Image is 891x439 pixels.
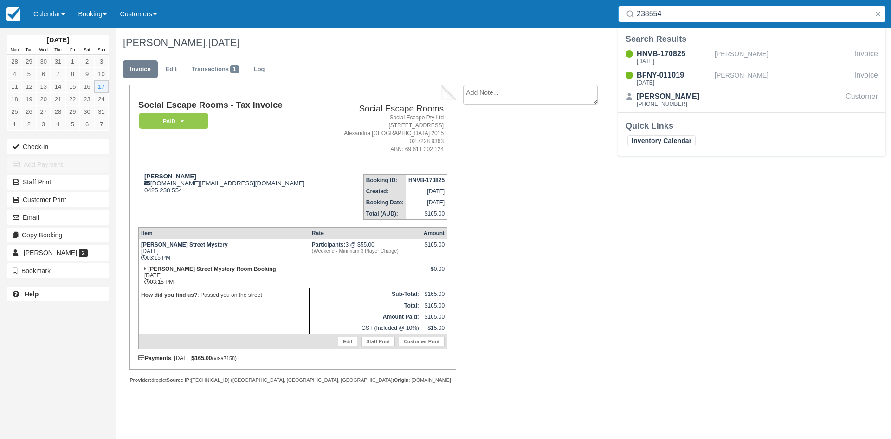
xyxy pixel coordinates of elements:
th: Sat [80,45,94,55]
a: 6 [36,68,51,80]
div: [PERSON_NAME] [715,48,851,66]
a: 4 [7,68,22,80]
strong: HNVB-170825 [408,177,445,183]
div: Customer [846,91,878,109]
h2: Social Escape Rooms [330,104,444,114]
strong: Origin [394,377,408,383]
a: Paid [138,112,205,130]
strong: Payments [138,355,171,361]
a: 3 [36,118,51,131]
a: 20 [36,93,51,105]
td: $165.00 [421,300,447,311]
td: GST (Included @ 10%) [310,322,421,334]
strong: [PERSON_NAME] [144,173,196,180]
a: 30 [80,105,94,118]
td: [DATE] 03:15 PM [138,239,309,263]
a: 21 [51,93,65,105]
a: 30 [36,55,51,68]
td: $165.00 [406,208,447,220]
td: $15.00 [421,322,447,334]
strong: [PERSON_NAME] Street Mystery Room Booking [148,266,276,272]
a: Invoice [123,60,158,79]
strong: $165.00 [192,355,212,361]
h1: [PERSON_NAME], [123,37,777,48]
a: 14 [51,80,65,93]
div: BFNY-011019 [637,70,711,81]
div: : [DATE] (visa ) [138,355,447,361]
a: 5 [65,118,80,131]
div: [PHONE_NUMBER] [637,101,711,107]
th: Created: [363,186,406,197]
div: Search Results [626,33,878,45]
a: Help [7,287,109,301]
a: 2 [22,118,36,131]
a: [PERSON_NAME][PHONE_NUMBER]Customer [618,91,885,109]
div: [DATE] [637,80,711,85]
td: [DATE] [406,197,447,208]
th: Amount [421,227,447,239]
a: 12 [22,80,36,93]
span: [DATE] [208,37,239,48]
td: $165.00 [421,311,447,322]
a: 8 [65,68,80,80]
a: 26 [22,105,36,118]
a: [PERSON_NAME] 2 [7,245,109,260]
button: Check-in [7,139,109,154]
a: 6 [80,118,94,131]
strong: How did you find us? [141,292,197,298]
div: [PERSON_NAME] [637,91,711,102]
span: 1 [230,65,239,73]
div: $165.00 [424,242,445,256]
a: 15 [65,80,80,93]
a: 31 [94,105,109,118]
th: Sub-Total: [310,288,421,300]
a: HNVB-170825[DATE][PERSON_NAME]Invoice [618,48,885,66]
td: [DATE] 03:15 PM [138,263,309,288]
th: Item [138,227,309,239]
address: Social Escape Pty Ltd [STREET_ADDRESS] Alexandria [GEOGRAPHIC_DATA] 2015 02 7228 9363 ABN: 69 611... [330,114,444,154]
span: [PERSON_NAME] [24,249,77,256]
a: Transactions1 [185,60,246,79]
button: Bookmark [7,263,109,278]
a: 3 [94,55,109,68]
th: Total (AUD): [363,208,406,220]
a: Customer Print [7,192,109,207]
strong: [PERSON_NAME] Street Mystery [141,242,228,248]
button: Copy Booking [7,228,109,242]
th: Mon [7,45,22,55]
div: [DATE] [637,59,711,64]
div: [PERSON_NAME] [715,70,851,87]
div: droplet [TECHNICAL_ID] ([GEOGRAPHIC_DATA], [GEOGRAPHIC_DATA], [GEOGRAPHIC_DATA]) : [DOMAIN_NAME] [129,377,456,384]
a: 28 [51,105,65,118]
a: Staff Print [7,175,109,190]
a: 25 [7,105,22,118]
a: 13 [36,80,51,93]
h1: Social Escape Rooms - Tax Invoice [138,100,326,110]
button: Email [7,210,109,225]
a: 28 [7,55,22,68]
a: 29 [65,105,80,118]
div: Invoice [854,70,878,87]
a: 18 [7,93,22,105]
div: Invoice [854,48,878,66]
a: 2 [80,55,94,68]
a: 7 [94,118,109,131]
small: 7158 [224,355,235,361]
th: Fri [65,45,80,55]
th: Amount Paid: [310,311,421,322]
span: 2 [79,249,88,257]
strong: Provider: [129,377,151,383]
td: $165.00 [421,288,447,300]
a: Log [247,60,272,79]
a: 23 [80,93,94,105]
a: Staff Print [361,337,395,346]
a: 10 [94,68,109,80]
a: BFNY-011019[DATE][PERSON_NAME]Invoice [618,70,885,87]
a: 4 [51,118,65,131]
a: Customer Print [399,337,445,346]
em: Paid [139,113,208,129]
a: Inventory Calendar [627,135,696,146]
strong: Participants [312,242,346,248]
a: 24 [94,93,109,105]
a: 19 [22,93,36,105]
